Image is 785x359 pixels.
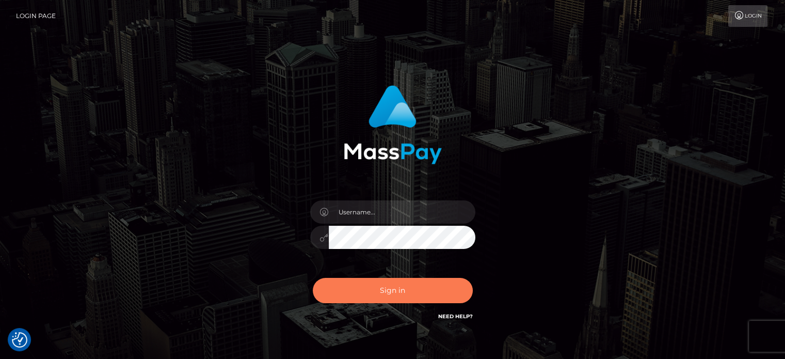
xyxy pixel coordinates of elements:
a: Need Help? [438,313,473,320]
a: Login [728,5,767,27]
a: Login Page [16,5,56,27]
img: Revisit consent button [12,332,27,348]
img: MassPay Login [344,85,442,164]
input: Username... [329,200,475,224]
button: Consent Preferences [12,332,27,348]
button: Sign in [313,278,473,303]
